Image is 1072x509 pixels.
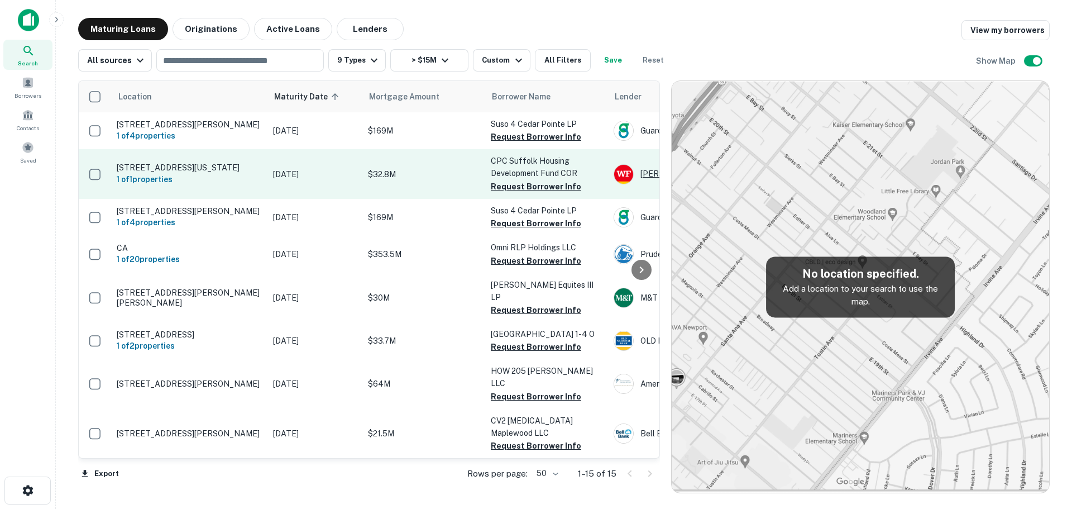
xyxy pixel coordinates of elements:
[118,90,152,103] span: Location
[274,90,342,103] span: Maturity Date
[535,49,591,72] button: All Filters
[117,206,262,216] p: [STREET_ADDRESS][PERSON_NAME]
[608,81,787,112] th: Lender
[368,248,480,260] p: $353.5M
[532,465,560,482] div: 50
[273,248,357,260] p: [DATE]
[368,335,480,347] p: $33.7M
[117,216,262,229] h6: 1 of 4 properties
[775,265,946,282] h5: No location specified.
[467,467,528,481] p: Rows per page:
[267,81,362,112] th: Maturity Date
[78,49,152,72] button: All sources
[87,54,147,67] div: All sources
[117,253,262,265] h6: 1 of 20 properties
[491,130,581,144] button: Request Borrower Info
[976,55,1017,67] h6: Show Map
[117,340,262,352] h6: 1 of 2 properties
[117,330,262,340] p: [STREET_ADDRESS]
[615,90,642,103] span: Lender
[18,9,39,31] img: capitalize-icon.png
[491,328,602,340] p: [GEOGRAPHIC_DATA] 1-4 O
[3,40,52,70] a: Search
[614,245,633,264] img: picture
[18,59,38,68] span: Search
[368,168,480,180] p: $32.8M
[173,18,250,40] button: Originations
[482,54,525,67] div: Custom
[614,374,633,393] img: picture
[273,168,357,180] p: [DATE]
[614,424,633,443] img: picture
[369,90,454,103] span: Mortgage Amount
[614,424,781,444] div: Bell Bank
[614,164,781,184] div: [PERSON_NAME] Fargo
[3,104,52,135] a: Contacts
[614,288,633,307] img: picture
[3,137,52,167] a: Saved
[614,165,633,184] img: picture
[337,18,404,40] button: Lenders
[117,379,262,389] p: [STREET_ADDRESS][PERSON_NAME]
[614,288,781,308] div: M&T Bank
[491,439,581,453] button: Request Borrower Info
[614,208,633,227] img: picture
[273,125,357,137] p: [DATE]
[78,18,168,40] button: Maturing Loans
[117,173,262,185] h6: 1 of 1 properties
[273,427,357,440] p: [DATE]
[672,81,1049,493] img: map-placeholder.webp
[362,81,485,112] th: Mortgage Amount
[117,163,262,173] p: [STREET_ADDRESS][US_STATE]
[491,254,581,268] button: Request Borrower Info
[491,155,602,179] p: CPC Suffolk Housing Development Fund COR
[328,49,386,72] button: 9 Types
[491,303,581,317] button: Request Borrower Info
[1016,420,1072,473] iframe: Chat Widget
[368,427,480,440] p: $21.5M
[117,130,262,142] h6: 1 of 4 properties
[491,180,581,193] button: Request Borrower Info
[17,123,39,132] span: Contacts
[491,340,581,354] button: Request Borrower Info
[635,49,671,72] button: Reset
[491,390,581,403] button: Request Borrower Info
[491,365,602,389] p: HOW 205 [PERSON_NAME] LLC
[368,211,480,223] p: $169M
[15,91,41,100] span: Borrowers
[117,288,262,308] p: [STREET_ADDRESS][PERSON_NAME][PERSON_NAME]
[254,18,332,40] button: Active Loans
[117,429,262,439] p: [STREET_ADDRESS][PERSON_NAME]
[117,243,262,253] p: CA
[491,204,602,217] p: Suso 4 Cedar Pointe LP
[491,118,602,130] p: Suso 4 Cedar Pointe LP
[390,49,468,72] button: > $15M
[614,244,781,264] div: Prudential Financial
[485,81,608,112] th: Borrower Name
[614,121,781,141] div: Guardian Life
[3,72,52,102] a: Borrowers
[273,292,357,304] p: [DATE]
[273,378,357,390] p: [DATE]
[273,335,357,347] p: [DATE]
[111,81,267,112] th: Location
[614,331,781,351] div: OLD National Bank
[368,125,480,137] p: $169M
[595,49,631,72] button: Save your search to get updates of matches that match your search criteria.
[491,241,602,254] p: Omni RLP Holdings LLC
[492,90,551,103] span: Borrower Name
[614,374,781,394] div: American Republic Insurance Services
[491,217,581,230] button: Request Borrower Info
[614,121,633,140] img: picture
[368,378,480,390] p: $64M
[20,156,36,165] span: Saved
[117,120,262,130] p: [STREET_ADDRESS][PERSON_NAME]
[368,292,480,304] p: $30M
[578,467,616,481] p: 1–15 of 15
[614,331,633,350] img: picture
